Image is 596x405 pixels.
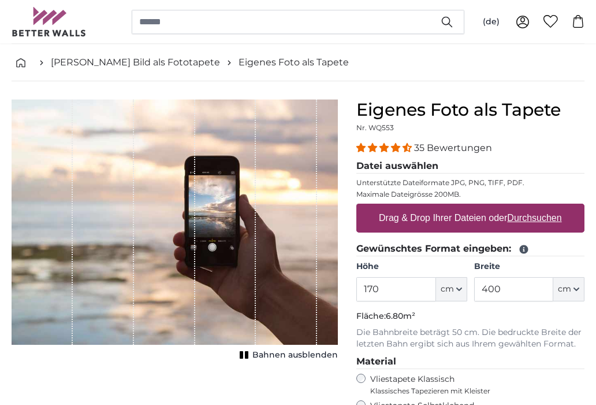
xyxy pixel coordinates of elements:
u: Durchsuchen [508,213,562,223]
a: Eigenes Foto als Tapete [239,56,349,69]
span: Nr. WQ553 [356,124,394,132]
p: Maximale Dateigrösse 200MB. [356,190,584,200]
legend: Datei auswählen [356,160,584,174]
nav: breadcrumbs [12,44,584,82]
button: cm [436,278,467,302]
span: 35 Bewertungen [414,143,492,154]
img: Betterwalls [12,7,87,36]
p: Fläche: [356,311,584,323]
label: Breite [474,262,584,273]
button: (de) [474,12,509,32]
span: cm [558,284,571,296]
span: 6.80m² [386,311,415,322]
span: Klassisches Tapezieren mit Kleister [370,387,575,396]
label: Vliestapete Klassisch [370,374,575,396]
span: Bahnen ausblenden [252,350,338,362]
p: Unterstützte Dateiformate JPG, PNG, TIFF, PDF. [356,179,584,188]
legend: Gewünschtes Format eingeben: [356,242,584,257]
p: Die Bahnbreite beträgt 50 cm. Die bedruckte Breite der letzten Bahn ergibt sich aus Ihrem gewählt... [356,327,584,351]
span: cm [441,284,454,296]
a: [PERSON_NAME] Bild als Fototapete [51,56,220,69]
h1: Eigenes Foto als Tapete [356,100,584,121]
label: Höhe [356,262,467,273]
span: 4.34 stars [356,143,414,154]
button: cm [553,278,584,302]
legend: Material [356,355,584,370]
button: Bahnen ausblenden [236,348,338,364]
div: 1 of 1 [12,100,338,364]
label: Drag & Drop Ihrer Dateien oder [374,207,567,230]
